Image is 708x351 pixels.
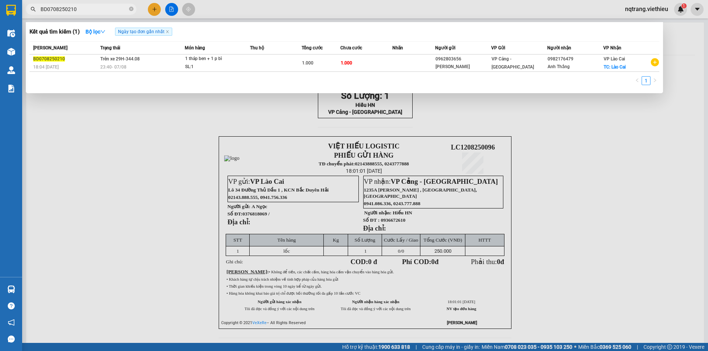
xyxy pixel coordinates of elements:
img: warehouse-icon [7,285,15,293]
span: Người nhận [547,45,571,50]
strong: Bộ lọc [86,29,105,35]
span: down [100,29,105,34]
span: BD0708250210 [33,56,65,62]
div: [PERSON_NAME] [435,63,491,71]
span: Tổng cước [302,45,323,50]
div: 1 tháp ben + 1 p bì [185,55,240,63]
span: 23:40 - 07/08 [100,64,126,70]
span: right [653,78,657,83]
span: Trạng thái [100,45,120,50]
span: close [166,30,169,34]
span: plus-circle [651,58,659,66]
span: VP Gửi [491,45,505,50]
span: VP Cảng - [GEOGRAPHIC_DATA] [492,56,534,70]
span: [PERSON_NAME] [33,45,67,50]
span: search [31,7,36,12]
div: SL: 1 [185,63,240,71]
a: 1 [642,77,650,85]
span: close-circle [129,6,133,13]
span: TC: Lào Cai [604,64,626,70]
span: 1.000 [341,60,352,66]
span: message [8,336,15,343]
img: warehouse-icon [7,66,15,74]
li: 1 [642,76,650,85]
span: Thu hộ [250,45,264,50]
span: Người gửi [435,45,455,50]
img: logo-vxr [6,5,16,16]
button: right [650,76,659,85]
span: Chưa cước [340,45,362,50]
span: Nhãn [392,45,403,50]
li: Previous Page [633,76,642,85]
span: VP Lào Cai [604,56,625,62]
span: 1.000 [302,60,313,66]
li: Next Page [650,76,659,85]
div: 0962803656 [435,55,491,63]
h3: Kết quả tìm kiếm ( 1 ) [29,28,80,36]
span: 18:04 [DATE] [33,64,59,70]
img: warehouse-icon [7,29,15,37]
input: Tìm tên, số ĐT hoặc mã đơn [41,5,128,13]
img: warehouse-icon [7,48,15,56]
span: Ngày tạo đơn gần nhất [115,28,172,36]
button: left [633,76,642,85]
span: close-circle [129,7,133,11]
span: VP Nhận [603,45,621,50]
img: solution-icon [7,85,15,92]
span: Món hàng [185,45,205,50]
div: Anh Thắng [548,63,603,71]
span: left [635,78,639,83]
div: 0982176479 [548,55,603,63]
span: question-circle [8,302,15,309]
span: Trên xe 29H-344.08 [100,56,140,62]
span: notification [8,319,15,326]
button: Bộ lọcdown [80,26,111,38]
